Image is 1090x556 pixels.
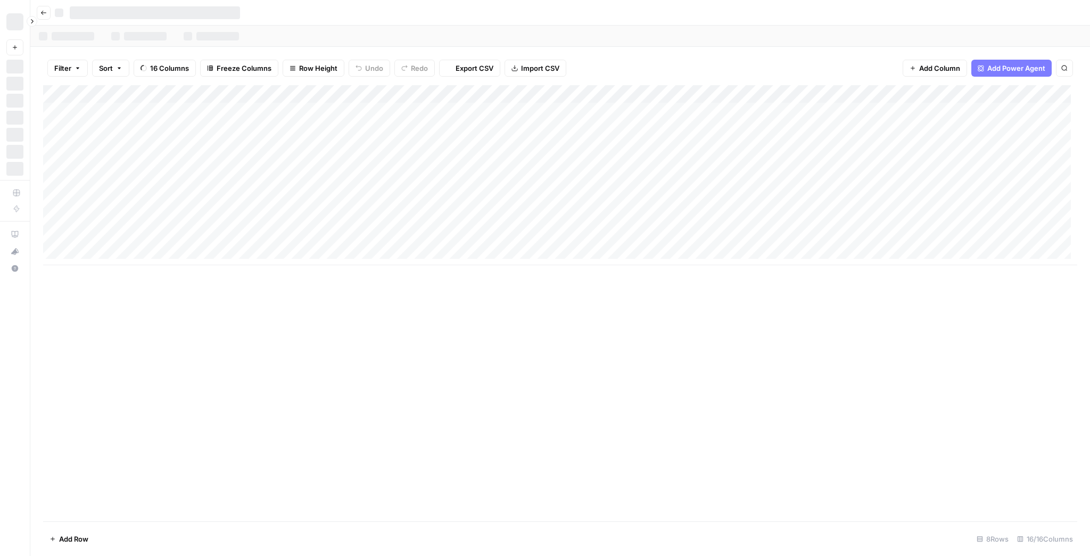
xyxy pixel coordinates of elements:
[394,60,435,77] button: Redo
[217,63,271,73] span: Freeze Columns
[200,60,278,77] button: Freeze Columns
[919,63,960,73] span: Add Column
[134,60,196,77] button: 16 Columns
[521,63,559,73] span: Import CSV
[150,63,189,73] span: 16 Columns
[99,63,113,73] span: Sort
[903,60,967,77] button: Add Column
[365,63,383,73] span: Undo
[47,60,88,77] button: Filter
[439,60,500,77] button: Export CSV
[1013,530,1077,547] div: 16/16 Columns
[6,260,23,277] button: Help + Support
[456,63,493,73] span: Export CSV
[299,63,337,73] span: Row Height
[283,60,344,77] button: Row Height
[987,63,1045,73] span: Add Power Agent
[411,63,428,73] span: Redo
[971,60,1052,77] button: Add Power Agent
[972,530,1013,547] div: 8 Rows
[6,226,23,243] a: AirOps Academy
[349,60,390,77] button: Undo
[505,60,566,77] button: Import CSV
[54,63,71,73] span: Filter
[59,534,88,544] span: Add Row
[6,243,23,260] button: What's new?
[43,530,95,547] button: Add Row
[7,243,23,259] div: What's new?
[92,60,129,77] button: Sort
